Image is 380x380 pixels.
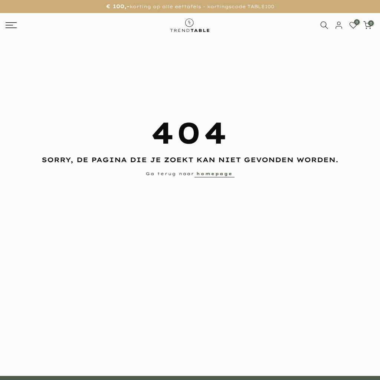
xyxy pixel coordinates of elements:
a: homepage [194,170,235,177]
h1: 404 [6,112,374,153]
span: 0 [368,20,374,26]
p: korting op alle eettafels - kortingscode TABLE100 [9,2,371,11]
strong: € 100,- [106,3,130,10]
a: 0 [363,21,371,29]
span: 0 [354,19,360,25]
p: Ga terug naar [6,170,374,178]
h3: Sorry, de pagina die je zoekt kan niet gevonden worden. [6,155,374,164]
img: trend-table [167,13,213,37]
iframe: toggle-frame [1,342,38,379]
a: 0 [349,21,357,29]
